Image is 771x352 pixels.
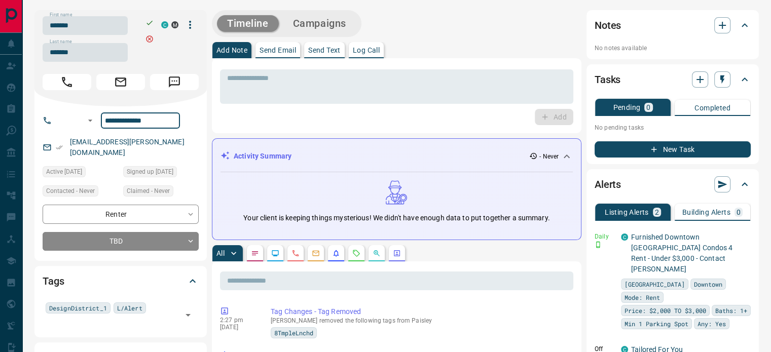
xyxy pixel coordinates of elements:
svg: Calls [291,249,300,257]
p: 0 [737,209,741,216]
div: Activity Summary- Never [221,147,573,166]
span: Any: Yes [697,319,726,329]
div: mrloft.ca [171,21,178,28]
div: Notes [595,13,751,37]
span: Price: $2,000 TO $3,000 [625,305,706,316]
svg: Notes [251,249,259,257]
span: Downtown [694,279,722,289]
div: condos.ca [161,21,168,28]
p: [PERSON_NAME] removed the following tags from Paisley [271,317,569,324]
p: 2:27 pm [220,317,255,324]
svg: Emails [312,249,320,257]
div: condos.ca [621,233,628,241]
button: Timeline [217,15,279,32]
a: [EMAIL_ADDRESS][PERSON_NAME][DOMAIN_NAME] [70,138,185,157]
svg: Listing Alerts [332,249,340,257]
div: Renter [43,205,199,223]
svg: Opportunities [373,249,381,257]
button: Campaigns [283,15,356,32]
p: Add Note [216,47,247,54]
svg: Agent Actions [393,249,401,257]
svg: Lead Browsing Activity [271,249,279,257]
p: Activity Summary [234,151,291,162]
div: Fri May 22 2015 [123,166,199,180]
a: Furnished Downtown [GEOGRAPHIC_DATA] Condos 4 Rent - Under $3,000 - Contact [PERSON_NAME] [631,233,732,273]
button: Open [84,114,96,127]
span: Email [96,74,145,90]
span: Call [43,74,91,90]
p: Building Alerts [682,209,730,216]
span: Claimed - Never [127,186,170,196]
h2: Alerts [595,176,621,192]
button: Open [181,308,195,322]
label: First name [50,12,72,18]
p: All [216,250,225,257]
p: - Never [539,152,559,161]
div: Tasks [595,67,751,92]
span: DesignDistrict_1 [49,303,107,313]
p: Tag Changes - Tag Removed [271,306,569,317]
p: 2 [655,209,659,216]
span: Mode: Rent [625,292,660,302]
span: L/Alert [117,303,142,313]
span: 8TmpleLnchd [274,328,313,338]
span: Message [150,74,199,90]
div: Sat Dec 23 2023 [43,166,118,180]
h2: Tags [43,273,64,289]
p: Log Call [353,47,380,54]
span: Signed up [DATE] [127,167,173,177]
p: Send Email [260,47,296,54]
label: Last name [50,38,72,45]
p: Your client is keeping things mysterious! We didn't have enough data to put together a summary. [243,213,549,223]
p: No pending tasks [595,120,751,135]
p: Send Text [308,47,341,54]
span: Baths: 1+ [715,305,747,316]
h2: Notes [595,17,621,33]
div: TBD [43,232,199,251]
p: Pending [613,104,640,111]
button: New Task [595,141,751,158]
div: Alerts [595,172,751,197]
p: Daily [595,232,615,241]
p: [DATE] [220,324,255,331]
span: Min 1 Parking Spot [625,319,688,329]
p: Completed [694,104,730,111]
svg: Email Verified [56,144,63,151]
p: Listing Alerts [605,209,649,216]
svg: Push Notification Only [595,241,602,248]
svg: Requests [352,249,360,257]
span: [GEOGRAPHIC_DATA] [625,279,685,289]
span: Contacted - Never [46,186,95,196]
p: 0 [646,104,650,111]
span: Active [DATE] [46,167,82,177]
p: No notes available [595,44,751,53]
h2: Tasks [595,71,620,88]
div: Tags [43,269,199,293]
